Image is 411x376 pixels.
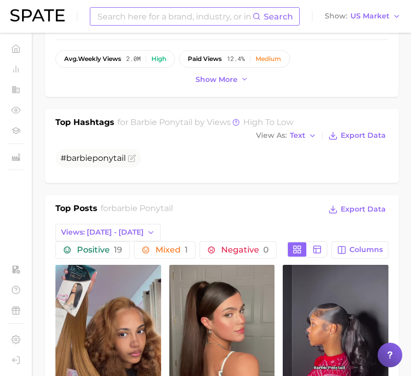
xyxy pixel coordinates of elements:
span: 0 [263,245,269,255]
h2: for by Views [118,116,293,129]
button: Views: [DATE] - [DATE] [55,224,161,241]
button: Export Data [326,129,388,143]
h2: for [101,202,173,218]
span: high to low [243,117,293,127]
span: Export Data [341,205,386,214]
img: SPATE [10,9,65,22]
span: paid views [188,55,222,62]
button: Flag as miscategorized or irrelevant [128,154,136,162]
button: Show more [193,73,251,87]
button: Columns [331,241,388,259]
span: Positive [77,246,122,254]
span: # [61,153,126,163]
span: US Market [350,13,389,19]
button: avg.weekly views2.0mHigh [55,50,175,68]
span: Text [290,133,305,138]
span: barbie ponytail [111,203,173,213]
span: Show [325,13,347,19]
span: 2.0m [126,55,141,62]
span: barbie [66,153,92,163]
span: Export Data [341,131,386,140]
span: Views: [DATE] - [DATE] [61,228,144,237]
h1: Top Hashtags [55,116,114,129]
a: Log out. Currently logged in with e-mail lhighfill@hunterpr.com. [8,352,24,368]
button: View AsText [253,129,319,142]
div: Medium [256,55,281,62]
span: Columns [349,245,383,254]
span: 19 [114,245,122,255]
abbr: average [64,55,78,62]
span: weekly views [64,55,121,62]
span: Search [264,12,293,22]
h1: Top Posts [55,202,97,218]
span: barbie ponytail [130,117,192,127]
div: High [151,55,166,62]
span: Mixed [155,246,188,254]
span: Show more [195,75,238,84]
span: ponytail [92,153,126,163]
button: paid views12.4%Medium [179,50,290,68]
button: ShowUS Market [322,10,403,23]
span: Negative [221,246,269,254]
button: Export Data [326,202,388,217]
span: View As [256,133,287,138]
span: 1 [185,245,188,255]
input: Search here for a brand, industry, or ingredient [96,8,252,25]
span: 12.4% [227,55,245,62]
